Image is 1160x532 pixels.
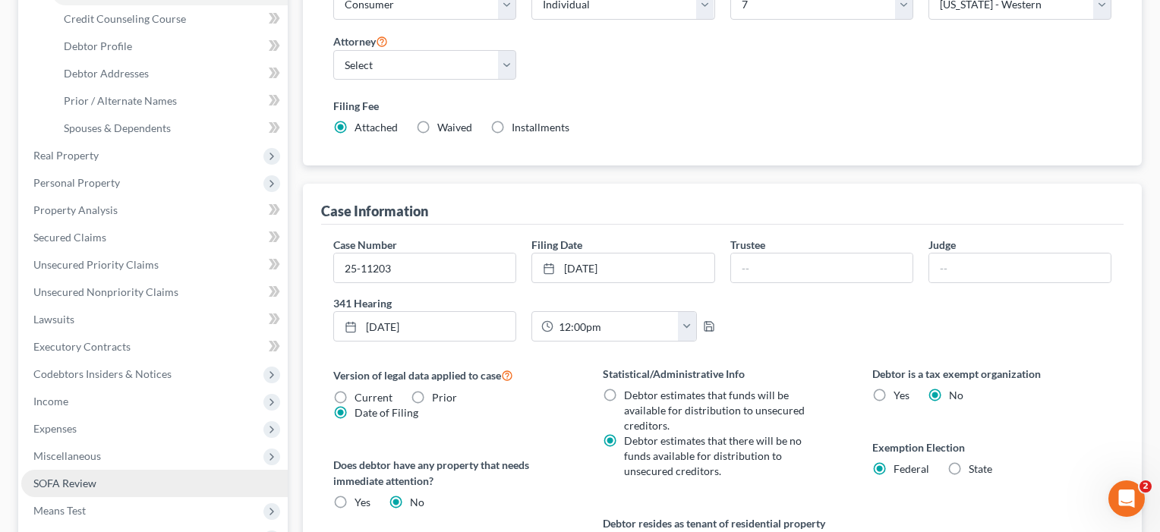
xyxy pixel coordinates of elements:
a: SOFA Review [21,470,288,497]
span: Yes [894,389,909,401]
a: Lawsuits [21,306,288,333]
span: No [410,496,424,508]
span: Waived [437,121,472,134]
span: Credit Counseling Course [64,12,186,25]
span: Prior [432,391,457,404]
span: Attached [355,121,398,134]
span: Personal Property [33,176,120,189]
span: Income [33,395,68,408]
input: -- [929,253,1111,282]
span: Prior / Alternate Names [64,94,177,107]
label: Filing Fee [333,98,1111,114]
a: Credit Counseling Course [52,5,288,33]
label: Trustee [730,237,765,253]
label: Version of legal data applied to case [333,366,572,384]
a: Debtor Addresses [52,60,288,87]
span: Unsecured Priority Claims [33,258,159,271]
span: State [969,462,992,475]
label: Debtor is a tax exempt organization [872,366,1111,382]
span: Secured Claims [33,231,106,244]
span: Federal [894,462,929,475]
a: Unsecured Priority Claims [21,251,288,279]
a: Secured Claims [21,224,288,251]
a: Spouses & Dependents [52,115,288,142]
span: Expenses [33,422,77,435]
span: Installments [512,121,569,134]
span: Debtor estimates that there will be no funds available for distribution to unsecured creditors. [624,434,802,477]
span: Means Test [33,504,86,517]
a: Unsecured Nonpriority Claims [21,279,288,306]
a: Prior / Alternate Names [52,87,288,115]
a: Property Analysis [21,197,288,224]
input: Enter case number... [334,253,515,282]
span: Yes [355,496,370,508]
label: Debtor resides as tenant of residential property [603,515,842,531]
input: -- : -- [553,312,679,341]
input: -- [731,253,913,282]
span: Executory Contracts [33,340,131,353]
a: [DATE] [334,312,515,341]
label: Case Number [333,237,397,253]
span: Debtor Addresses [64,67,149,80]
span: Debtor estimates that funds will be available for distribution to unsecured creditors. [624,389,805,432]
span: Real Property [33,149,99,162]
label: Exemption Election [872,439,1111,455]
span: Codebtors Insiders & Notices [33,367,172,380]
span: SOFA Review [33,477,96,490]
label: Does debtor have any property that needs immediate attention? [333,457,572,489]
a: Executory Contracts [21,333,288,360]
span: Property Analysis [33,203,118,216]
a: [DATE] [532,253,714,282]
label: 341 Hearing [326,295,723,311]
span: Lawsuits [33,313,74,326]
span: Debtor Profile [64,39,132,52]
span: Unsecured Nonpriority Claims [33,285,178,298]
label: Filing Date [531,237,582,253]
a: Debtor Profile [52,33,288,60]
label: Judge [928,237,956,253]
span: Current [355,391,392,404]
label: Statistical/Administrative Info [603,366,842,382]
span: Date of Filing [355,406,418,419]
span: Spouses & Dependents [64,121,171,134]
span: No [949,389,963,401]
div: Case Information [321,202,428,220]
span: 2 [1140,480,1152,493]
label: Attorney [333,32,388,50]
iframe: Intercom live chat [1108,480,1145,517]
span: Miscellaneous [33,449,101,462]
